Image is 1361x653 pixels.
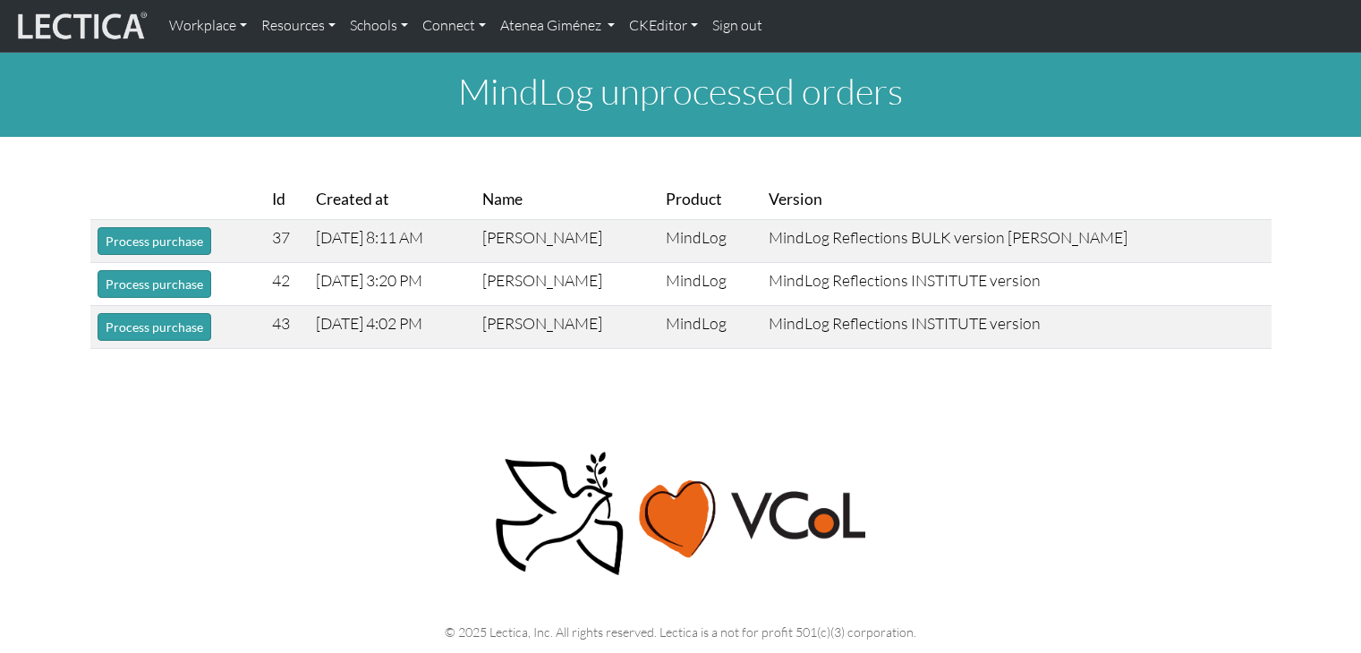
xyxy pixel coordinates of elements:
td: MindLog Reflections INSTITUTE version [761,263,1272,306]
td: 42 [265,263,309,306]
td: [PERSON_NAME] [475,263,659,306]
td: MindLog Reflections BULK version [PERSON_NAME] [761,220,1272,263]
a: CKEditor [622,7,705,45]
img: Peace, love, VCoL [489,449,872,579]
a: Connect [415,7,493,45]
p: © 2025 Lectica, Inc. All rights reserved. Lectica is a not for profit 501(c)(3) corporation. [101,622,1261,642]
a: Atenea Giménez [493,7,622,45]
td: MindLog Reflections INSTITUTE version [761,306,1272,349]
td: [DATE] 3:20 PM [309,263,475,306]
th: Id [265,180,309,220]
a: Workplace [162,7,254,45]
a: Schools [343,7,415,45]
th: Version [761,180,1272,220]
td: MindLog [659,263,761,306]
td: MindLog [659,220,761,263]
th: Created at [309,180,475,220]
a: Resources [254,7,343,45]
th: Product [659,180,761,220]
td: [DATE] 4:02 PM [309,306,475,349]
td: [DATE] 8:11 AM [309,220,475,263]
a: Sign out [705,7,770,45]
td: [PERSON_NAME] [475,220,659,263]
button: Process purchase [98,313,211,341]
td: 37 [265,220,309,263]
button: Process purchase [98,270,211,298]
th: Name [475,180,659,220]
img: lecticalive [13,9,148,43]
button: Process purchase [98,227,211,255]
td: MindLog [659,306,761,349]
td: [PERSON_NAME] [475,306,659,349]
td: 43 [265,306,309,349]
